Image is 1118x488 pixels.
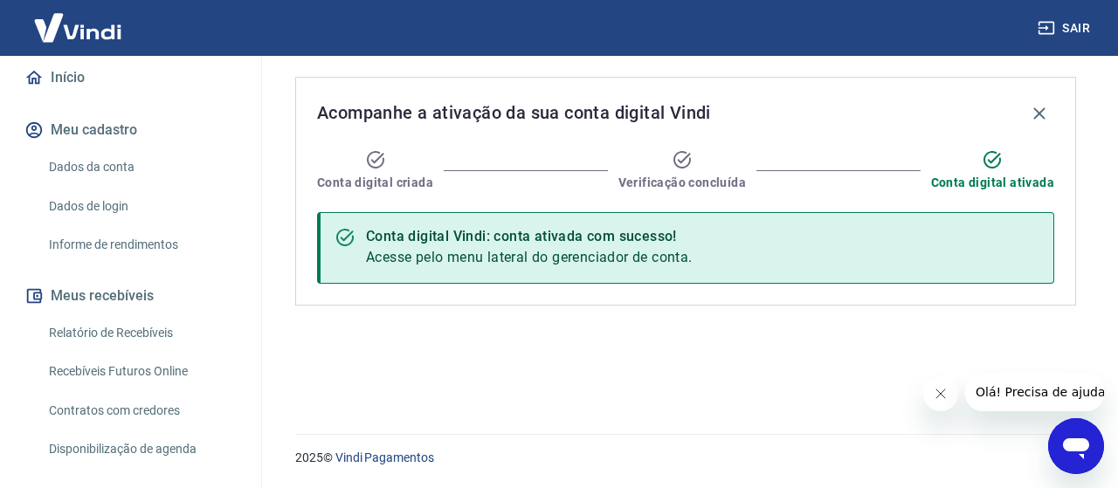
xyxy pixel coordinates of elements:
a: Vindi Pagamentos [335,450,434,464]
img: Vindi [21,1,135,54]
a: Relatório de Recebíveis [42,315,240,351]
a: Contratos com credores [42,393,240,429]
button: Meu cadastro [21,111,240,149]
span: Acompanhe a ativação da sua conta digital Vindi [317,99,711,127]
span: Acesse pelo menu lateral do gerenciador de conta. [366,249,693,265]
iframe: Mensagem da empresa [965,373,1104,411]
span: Olá! Precisa de ajuda? [10,12,147,26]
iframe: Botão para abrir a janela de mensagens [1048,418,1104,474]
span: Conta digital criada [317,174,433,191]
p: 2025 © [295,449,1076,467]
span: Verificação concluída [618,174,746,191]
div: Conta digital Vindi: conta ativada com sucesso! [366,226,693,247]
a: Recebíveis Futuros Online [42,354,240,389]
span: Conta digital ativada [931,174,1054,191]
iframe: Fechar mensagem [923,376,958,411]
button: Sair [1034,12,1097,45]
a: Dados de login [42,189,240,224]
a: Informe de rendimentos [42,227,240,263]
a: Início [21,58,240,97]
a: Disponibilização de agenda [42,431,240,467]
a: Dados da conta [42,149,240,185]
button: Meus recebíveis [21,277,240,315]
